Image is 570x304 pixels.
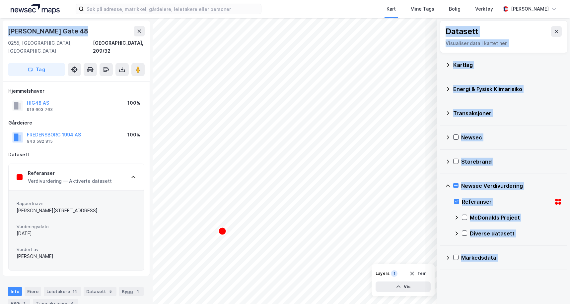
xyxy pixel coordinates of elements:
button: Tøm [405,268,431,279]
div: Visualiser data i kartet her. [446,39,562,47]
div: Referanser [28,169,112,177]
div: Bolig [449,5,461,13]
div: Kartlag [453,61,562,69]
div: [PERSON_NAME] Gate 48 [8,26,90,36]
div: Datasett [8,151,144,159]
div: [DATE] [17,229,136,237]
div: 14 [71,288,78,295]
div: Leietakere [44,287,81,296]
div: 1 [391,270,397,277]
div: 919 603 763 [27,107,53,112]
div: Map marker [218,227,226,235]
button: Vis [376,281,431,292]
div: 5 [107,288,114,295]
button: Tag [8,63,65,76]
span: Rapportnavn [17,201,136,206]
div: Bygg [119,287,144,296]
input: Søk på adresse, matrikkel, gårdeiere, leietakere eller personer [84,4,261,14]
div: 100% [127,99,140,107]
div: Diverse datasett [470,229,562,237]
div: Referanser [462,198,551,206]
div: 0255, [GEOGRAPHIC_DATA], [GEOGRAPHIC_DATA] [8,39,93,55]
div: Eiere [25,287,41,296]
div: Transaksjoner [453,109,562,117]
div: Datasett [446,26,478,37]
div: Datasett [84,287,116,296]
div: 100% [127,131,140,139]
span: Vurderingsdato [17,224,136,229]
div: Layers [376,271,390,276]
div: Markedsdata [461,254,562,262]
div: Kart [387,5,396,13]
div: Kontrollprogram for chat [537,272,570,304]
div: Info [8,287,22,296]
img: logo.a4113a55bc3d86da70a041830d287a7e.svg [11,4,60,14]
div: 943 582 815 [27,139,53,144]
div: McDonalds Project [470,214,562,222]
div: Verdivurdering — Aktiverte datasett [28,177,112,185]
div: Mine Tags [410,5,434,13]
div: Newsec [461,133,562,141]
div: 1 [134,288,141,295]
div: [GEOGRAPHIC_DATA], 209/32 [93,39,145,55]
div: Storebrand [461,158,562,166]
div: Hjemmelshaver [8,87,144,95]
div: Gårdeiere [8,119,144,127]
div: Newsec Verdivurdering [461,182,562,190]
div: [PERSON_NAME] [17,252,136,260]
div: [PERSON_NAME] [511,5,549,13]
div: [PERSON_NAME][STREET_ADDRESS] [17,207,136,215]
div: Energi & Fysisk Klimarisiko [453,85,562,93]
span: Vurdert av [17,247,136,252]
iframe: Chat Widget [537,272,570,304]
div: Verktøy [475,5,493,13]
